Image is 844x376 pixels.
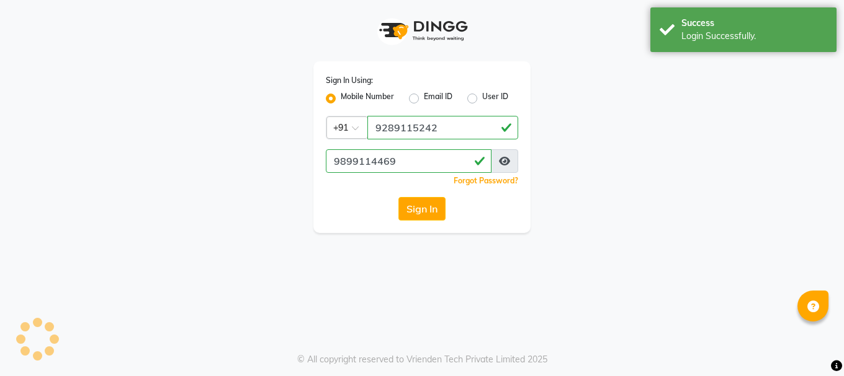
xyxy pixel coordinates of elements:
label: Email ID [424,91,452,106]
button: Sign In [398,197,446,221]
div: Login Successfully. [681,30,827,43]
label: Mobile Number [341,91,394,106]
a: Forgot Password? [454,176,518,185]
iframe: chat widget [792,326,832,364]
input: Username [367,116,518,139]
input: Username [326,149,492,173]
label: Sign In Using: [326,75,373,86]
img: logo1.svg [372,12,472,49]
div: Success [681,17,827,30]
label: User ID [482,91,508,106]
